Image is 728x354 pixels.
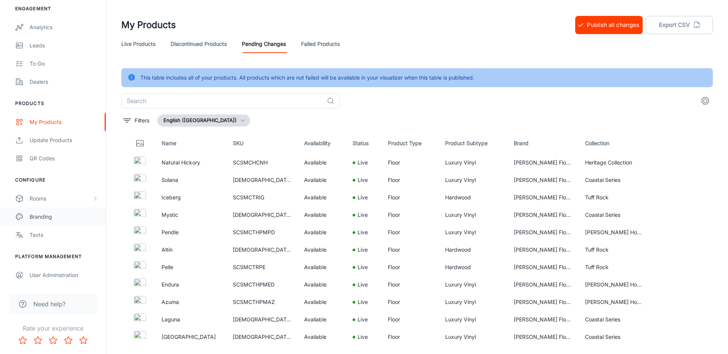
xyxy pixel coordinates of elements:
[30,118,98,126] div: My Products
[242,35,286,53] a: Pending Changes
[162,315,221,324] p: Laguna
[579,311,650,328] td: Coastal Series
[298,293,347,311] td: Available
[358,333,368,341] p: Live
[439,133,507,154] th: Product Subtype
[227,206,298,224] td: [DEMOGRAPHIC_DATA]
[162,333,221,341] p: [GEOGRAPHIC_DATA]
[155,133,227,154] th: Name
[298,171,347,189] td: Available
[579,206,650,224] td: Coastal Series
[45,333,61,348] button: Rate 3 star
[15,333,30,348] button: Rate 1 star
[508,224,579,241] td: [PERSON_NAME] Floors
[298,133,347,154] th: Availability
[298,258,347,276] td: Available
[358,246,368,254] p: Live
[382,154,439,171] td: Floor
[30,60,98,68] div: To-do
[439,258,507,276] td: Hardwood
[227,328,298,346] td: [DEMOGRAPHIC_DATA]
[358,298,368,306] p: Live
[698,93,713,108] button: settings
[33,299,66,309] span: Need help?
[579,328,650,346] td: Coastal Series
[382,241,439,258] td: Floor
[508,293,579,311] td: [PERSON_NAME] Floors
[439,189,507,206] td: Hardwood
[298,206,347,224] td: Available
[162,193,221,202] p: Iceberg
[121,114,151,127] button: filter
[579,154,650,171] td: Heritage Collection
[227,133,298,154] th: SKU
[382,276,439,293] td: Floor
[140,70,474,85] div: This table includes all of your products. All products which are not failed will be available in ...
[508,189,579,206] td: [PERSON_NAME] Floors
[135,139,144,148] svg: Thumbnail
[382,311,439,328] td: Floor
[157,114,250,127] button: English ([GEOGRAPHIC_DATA])
[579,293,650,311] td: [PERSON_NAME] House Plus Matte
[227,258,298,276] td: SCSMCTRPE
[301,35,340,53] a: Failed Products
[6,324,100,333] p: Rate your experience
[358,280,368,289] p: Live
[382,328,439,346] td: Floor
[358,315,368,324] p: Live
[358,193,368,202] p: Live
[162,280,221,289] p: Endura
[30,23,98,31] div: Analytics
[298,311,347,328] td: Available
[508,154,579,171] td: [PERSON_NAME] Floors
[171,35,227,53] a: Discontinued Products
[298,276,347,293] td: Available
[76,333,91,348] button: Rate 5 star
[439,276,507,293] td: Luxury Vinyl
[135,116,149,125] p: Filters
[227,189,298,206] td: SCSMCTRIG
[162,211,221,219] p: Mystic
[358,228,368,237] p: Live
[579,189,650,206] td: Tuff Rock
[508,206,579,224] td: [PERSON_NAME] Floors
[439,171,507,189] td: Luxury Vinyl
[30,333,45,348] button: Rate 2 star
[358,176,368,184] p: Live
[162,158,221,167] p: Natural Hickory
[579,241,650,258] td: Tuff Rock
[298,154,347,171] td: Available
[30,231,98,239] div: Texts
[30,41,98,50] div: Leads
[121,35,155,53] a: Live Products
[646,16,713,34] button: Export CSV
[162,263,221,271] p: Pelle
[579,224,650,241] td: [PERSON_NAME] House Plus Matte
[439,206,507,224] td: Luxury Vinyl
[30,136,98,144] div: Update Products
[298,224,347,241] td: Available
[121,93,324,108] input: Search
[61,333,76,348] button: Rate 4 star
[439,154,507,171] td: Luxury Vinyl
[227,293,298,311] td: SCSMCTHPMAZ
[30,194,92,203] div: Rooms
[579,258,650,276] td: Tuff Rock
[382,293,439,311] td: Floor
[508,241,579,258] td: [PERSON_NAME] Floors
[439,293,507,311] td: Luxury Vinyl
[575,16,643,34] button: Publish all changes
[162,228,221,237] p: Pendle
[30,78,98,86] div: Dealers
[298,241,347,258] td: Available
[508,171,579,189] td: [PERSON_NAME] Floors
[579,276,650,293] td: [PERSON_NAME] House Plus Matte
[508,328,579,346] td: [PERSON_NAME] Floors
[227,154,298,171] td: SCSMCHCNH
[382,206,439,224] td: Floor
[439,311,507,328] td: Luxury Vinyl
[162,176,221,184] p: Solana
[30,271,98,279] div: User Administration
[508,258,579,276] td: [PERSON_NAME] Floors
[579,171,650,189] td: Coastal Series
